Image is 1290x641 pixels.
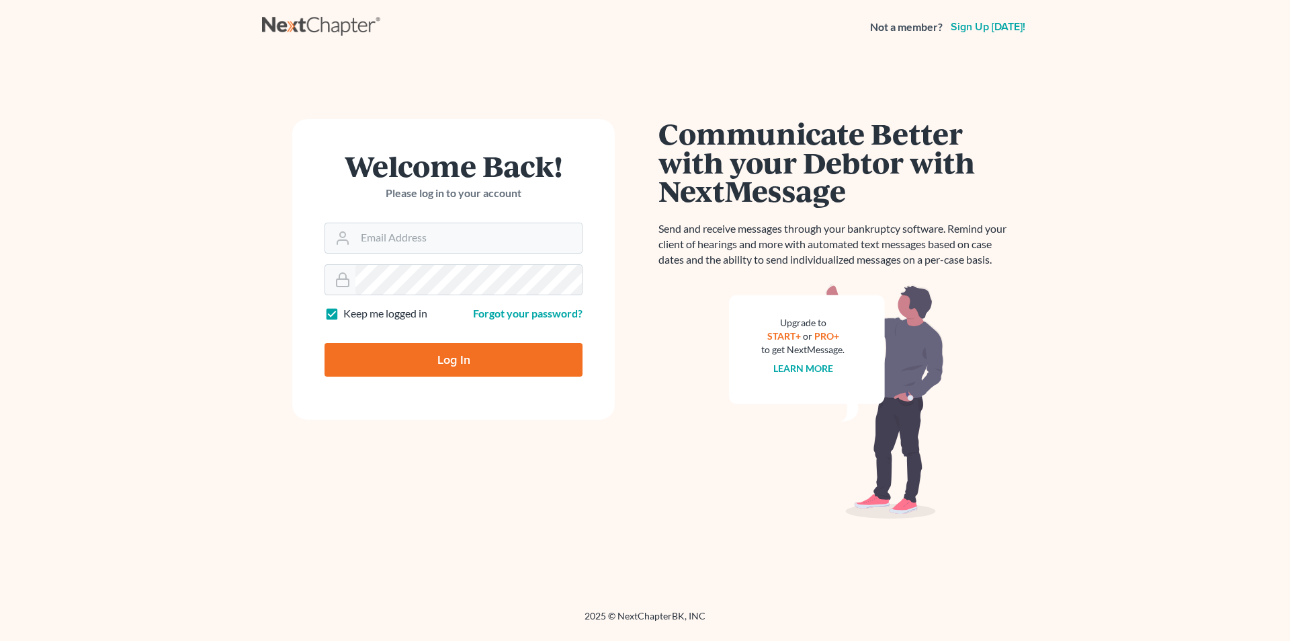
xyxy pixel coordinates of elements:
[355,223,582,253] input: Email Address
[343,306,427,322] label: Keep me logged in
[814,330,839,342] a: PRO+
[473,307,583,319] a: Forgot your password?
[773,363,833,374] a: Learn more
[262,609,1028,634] div: 2025 © NextChapterBK, INC
[325,186,583,201] p: Please log in to your account
[870,20,943,35] strong: Not a member?
[325,343,583,377] input: Log In
[658,119,1015,205] h1: Communicate Better with your Debtor with NextMessage
[803,330,812,342] span: or
[658,221,1015,268] p: Send and receive messages through your bankruptcy software. Remind your client of hearings and mo...
[761,343,845,356] div: to get NextMessage.
[761,316,845,330] div: Upgrade to
[325,151,583,180] h1: Welcome Back!
[729,284,944,519] img: nextmessage_bg-59042aed3d76b12b5cd301f8e5b87938c9018125f34e5fa2b7a6b67550977c72.svg
[948,22,1028,32] a: Sign up [DATE]!
[767,330,801,342] a: START+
